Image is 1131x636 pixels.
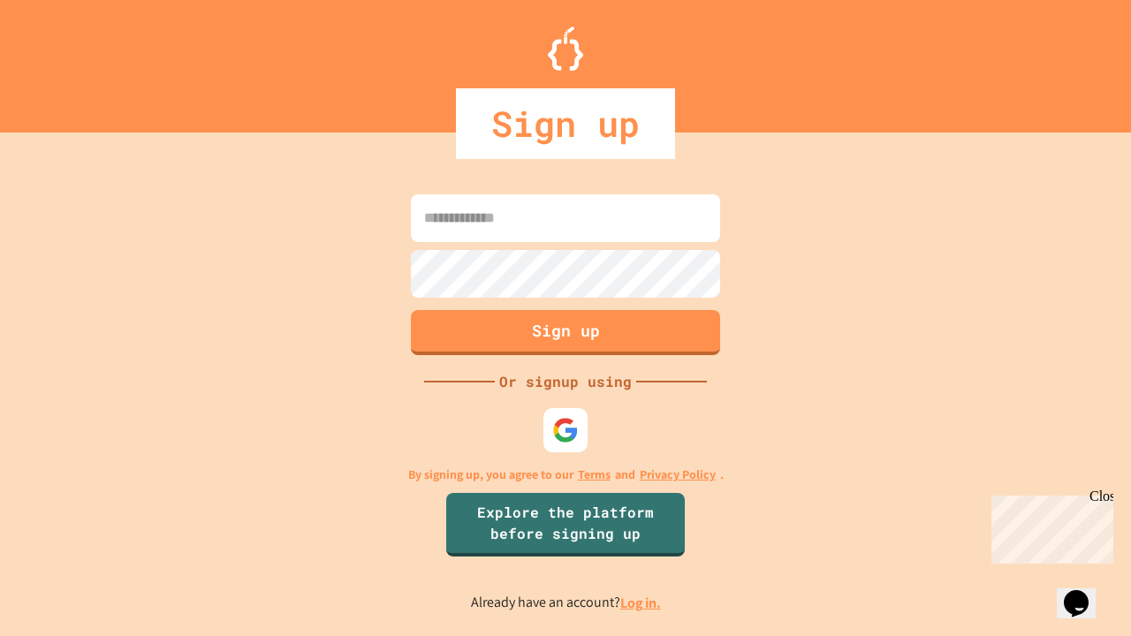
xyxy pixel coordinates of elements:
[446,493,685,556] a: Explore the platform before signing up
[411,310,720,355] button: Sign up
[620,594,661,612] a: Log in.
[548,26,583,71] img: Logo.svg
[640,466,716,484] a: Privacy Policy
[578,466,611,484] a: Terms
[984,488,1113,564] iframe: chat widget
[495,371,636,392] div: Or signup using
[552,417,579,443] img: google-icon.svg
[7,7,122,112] div: Chat with us now!Close
[471,592,661,614] p: Already have an account?
[456,88,675,159] div: Sign up
[1057,565,1113,618] iframe: chat widget
[408,466,724,484] p: By signing up, you agree to our and .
